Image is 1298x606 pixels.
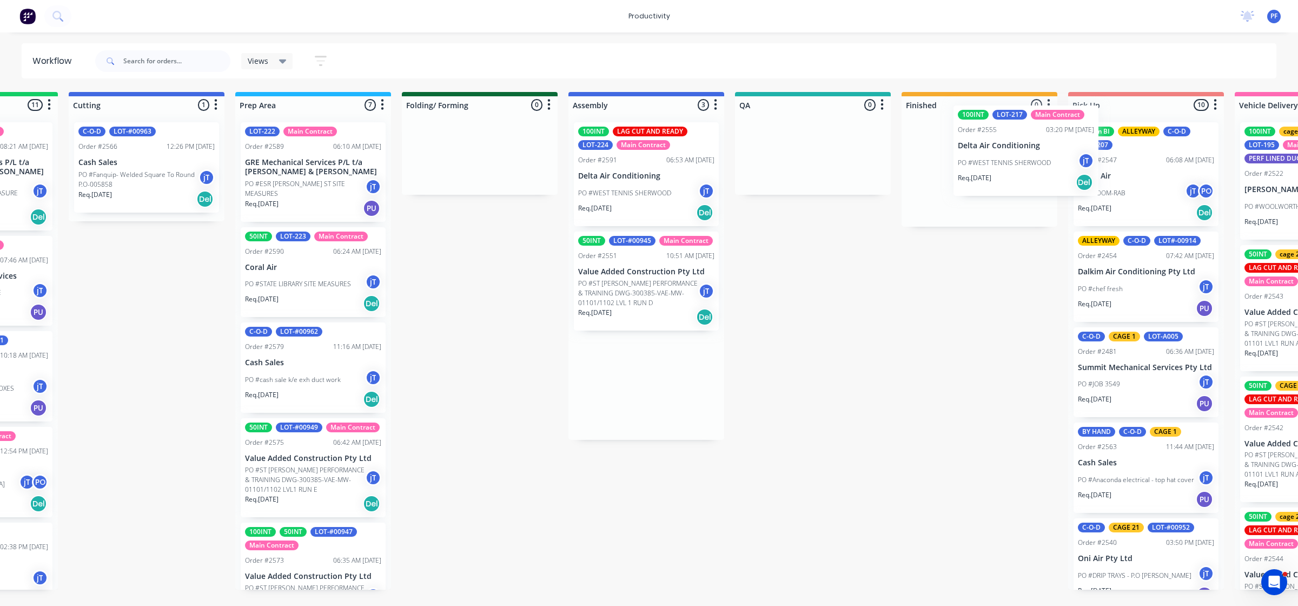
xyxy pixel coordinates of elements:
[32,55,77,68] div: Workflow
[623,8,676,24] div: productivity
[1261,569,1287,595] iframe: Intercom live chat
[1270,11,1277,21] span: PF
[19,8,36,24] img: Factory
[123,50,230,72] input: Search for orders...
[248,55,268,67] span: Views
